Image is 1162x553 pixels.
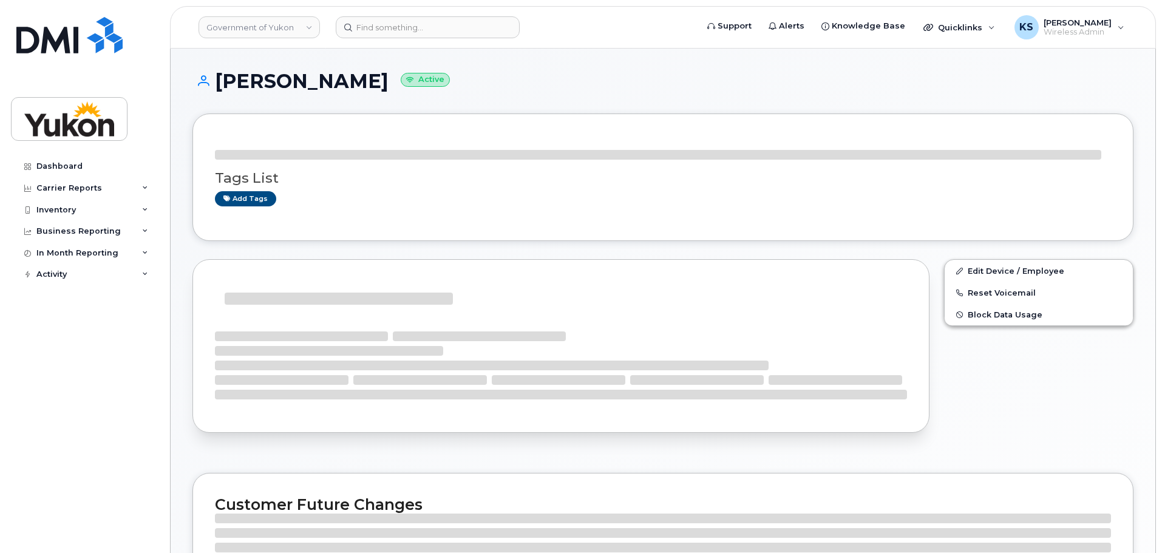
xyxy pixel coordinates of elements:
[401,73,450,87] small: Active
[192,70,1133,92] h1: [PERSON_NAME]
[945,282,1133,304] button: Reset Voicemail
[215,495,1111,514] h2: Customer Future Changes
[945,260,1133,282] a: Edit Device / Employee
[215,171,1111,186] h3: Tags List
[945,304,1133,325] button: Block Data Usage
[215,191,276,206] a: Add tags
